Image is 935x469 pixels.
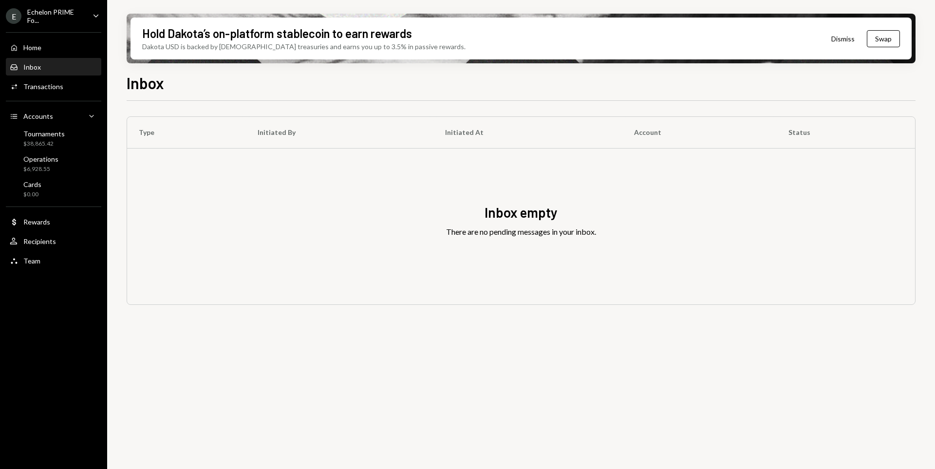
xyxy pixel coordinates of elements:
[777,117,915,148] th: Status
[6,232,101,250] a: Recipients
[446,226,596,238] div: There are no pending messages in your inbox.
[142,25,412,41] div: Hold Dakota’s on-platform stablecoin to earn rewards
[867,30,900,47] button: Swap
[23,257,40,265] div: Team
[622,117,777,148] th: Account
[23,63,41,71] div: Inbox
[6,127,101,150] a: Tournaments$38,865.42
[127,73,164,93] h1: Inbox
[23,82,63,91] div: Transactions
[27,8,85,24] div: Echelon PRIME Fo...
[6,252,101,269] a: Team
[819,27,867,50] button: Dismiss
[23,190,41,199] div: $0.00
[23,165,58,173] div: $6,928.55
[127,117,246,148] th: Type
[23,218,50,226] div: Rewards
[23,130,65,138] div: Tournaments
[6,8,21,24] div: E
[433,117,622,148] th: Initiated At
[6,152,101,175] a: Operations$6,928.55
[246,117,433,148] th: Initiated By
[142,41,466,52] div: Dakota USD is backed by [DEMOGRAPHIC_DATA] treasuries and earns you up to 3.5% in passive rewards.
[6,177,101,201] a: Cards$0.00
[485,203,558,222] div: Inbox empty
[23,237,56,245] div: Recipients
[6,107,101,125] a: Accounts
[23,112,53,120] div: Accounts
[6,58,101,75] a: Inbox
[23,180,41,188] div: Cards
[23,140,65,148] div: $38,865.42
[23,155,58,163] div: Operations
[6,77,101,95] a: Transactions
[6,38,101,56] a: Home
[6,213,101,230] a: Rewards
[23,43,41,52] div: Home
